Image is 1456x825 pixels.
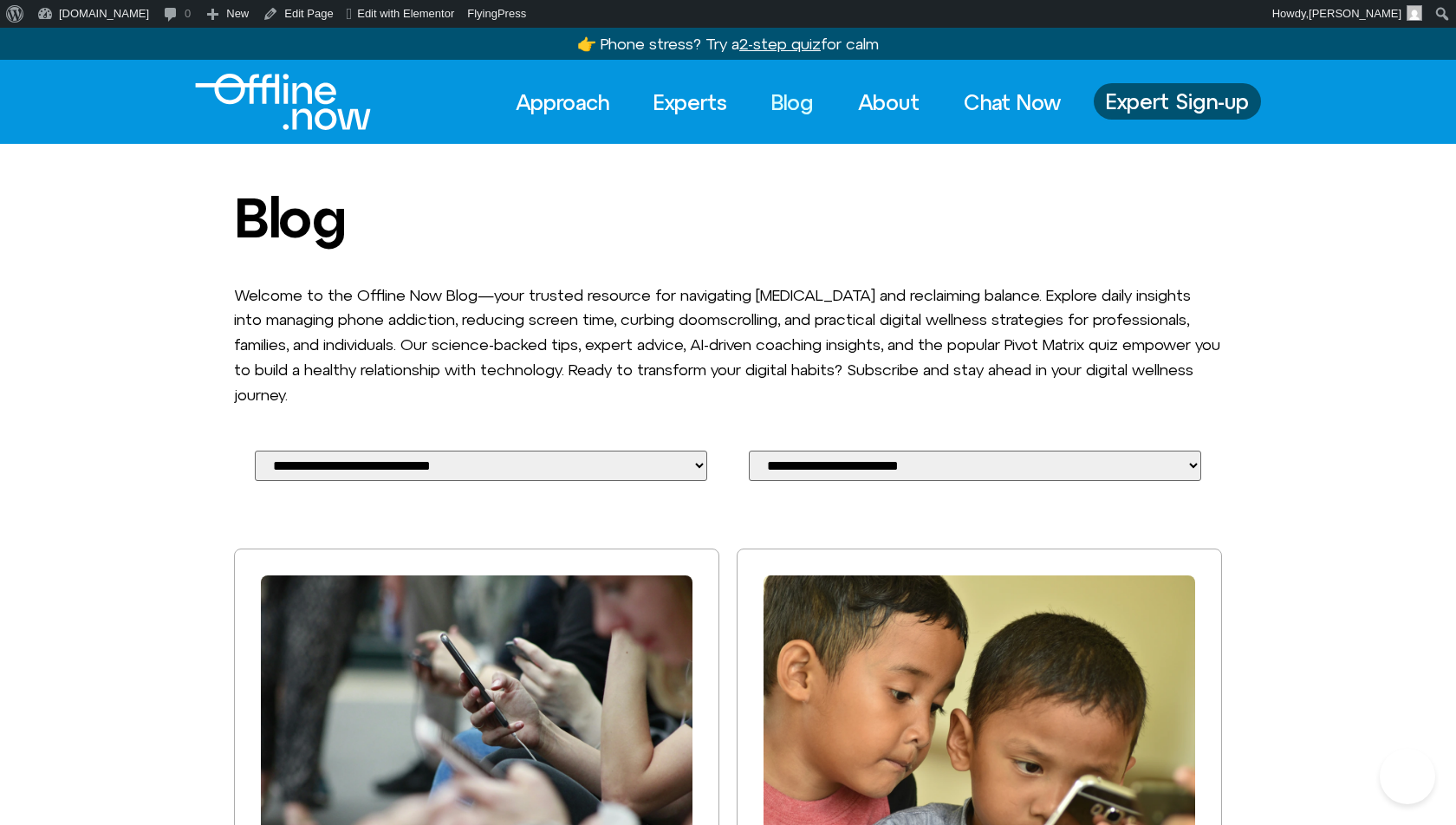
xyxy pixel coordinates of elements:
img: Offline.Now logo in white. Text of the words offline.now with a line going through the "O" [195,74,371,130]
a: Expert Sign-up [1094,83,1261,120]
span: Welcome to the Offline Now Blog—your trusted resource for navigating [MEDICAL_DATA] and reclaimin... [234,286,1220,404]
a: 👉 Phone stress? Try a2-step quizfor calm [577,35,879,53]
span: Edit with Elementor [357,7,454,20]
select: Select Your Blog Post Tag [749,451,1201,481]
span: Expert Sign-up [1106,90,1249,113]
div: Logo [195,74,341,130]
iframe: Botpress [1380,749,1435,804]
a: Blog [756,83,829,121]
a: Approach [500,83,625,121]
a: Chat Now [948,83,1076,121]
select: Select Your Blog Post Category [255,451,707,481]
span: [PERSON_NAME] [1309,7,1401,20]
nav: Menu [500,83,1076,121]
h1: Blog [234,187,1222,248]
u: 2-step quiz [739,35,821,53]
a: About [842,83,935,121]
a: Experts [638,83,743,121]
